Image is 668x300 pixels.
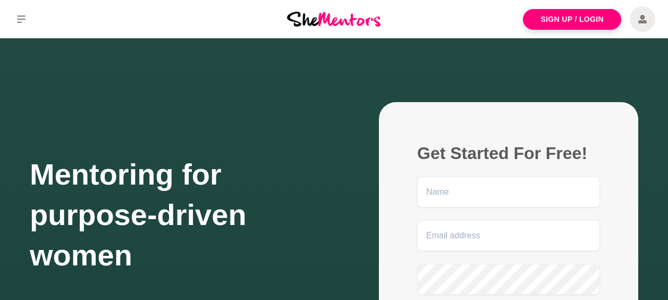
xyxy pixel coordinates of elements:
[417,220,600,251] input: Email address
[417,143,600,164] h2: Get Started For Free!
[417,177,600,207] input: Name
[287,12,380,26] img: She Mentors Logo
[30,154,334,276] h1: Mentoring for purpose-driven women
[523,9,621,30] a: Sign Up / Login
